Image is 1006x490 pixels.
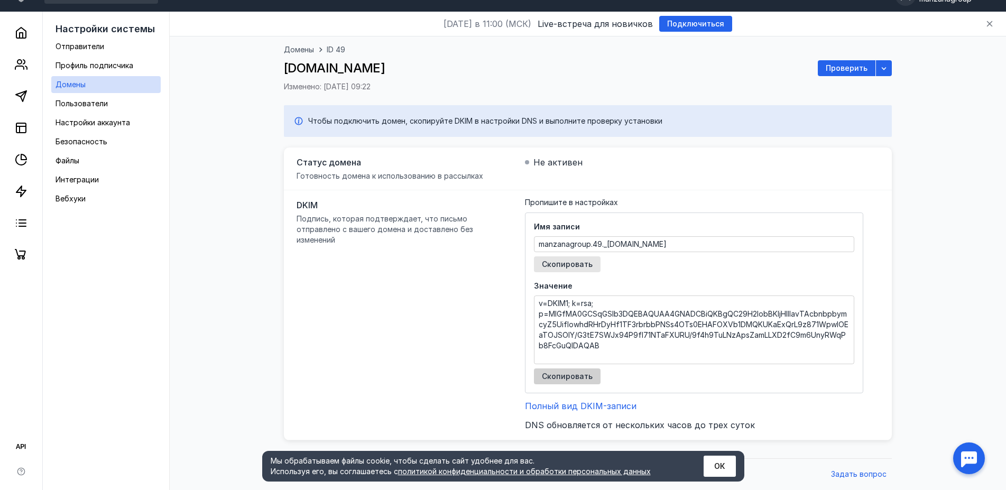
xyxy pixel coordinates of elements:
span: Домены [284,45,314,54]
div: Чтобы подключить домен, скопируйте DKIM в настройки DNS и выполните проверку установки [308,116,881,126]
span: ID 49 [327,44,345,55]
span: Скопировать [542,260,593,269]
span: Файлы [56,156,79,165]
a: Пользователи [51,95,161,112]
span: Пользователи [56,99,108,108]
button: ОК [704,456,736,477]
span: DKIM [297,200,318,210]
a: Отправители [51,38,161,55]
span: Статус домена [297,157,361,168]
span: Имя записи [534,221,854,232]
a: Безопасность [51,133,161,150]
span: Интеграции [56,175,99,184]
a: Файлы [51,152,161,169]
span: [DOMAIN_NAME] [284,60,385,76]
span: Настройки системы [56,23,155,34]
div: Пропишите в настройках [525,199,747,206]
a: Домены [51,76,161,93]
textarea: manzanagroup.49._[DOMAIN_NAME] [534,237,854,252]
textarea: v=DKIM1; k=rsa; p=MIGfMA0GCSqGSIb3DQEBAQUAA4GNADCBiQKBgQC29H2lobBKljHlllavTAcbnbpbymcyZ5UifIowhdR... [534,296,854,364]
span: Изменено: [DATE] 09:22 [284,81,371,92]
span: Профиль подписчика [56,61,133,70]
a: Профиль подписчика [51,57,161,74]
span: Отправители [56,42,104,51]
span: Проверить [826,64,867,73]
span: [DATE] в 11:00 (МСК) [444,17,531,30]
span: Вебхуки [56,194,86,203]
button: Подключиться [659,16,732,32]
span: Подпись, которая подтверждает, что письмо отправлено с вашего домена и доставлено без изменений [297,214,473,244]
span: Значение [534,281,854,291]
span: Домены [56,80,86,89]
a: Настройки аккаунта [51,114,161,131]
span: Не активен [533,156,583,169]
span: Скопировать [542,372,593,381]
button: Задать вопрос [826,467,892,483]
button: Скопировать [534,368,601,384]
a: Домены [284,44,314,55]
button: Проверить [818,60,875,76]
span: Готовность домена к использованию в рассылках [297,171,483,180]
span: Настройки аккаунта [56,118,130,127]
span: DNS обновляется от нескольких часов до трех суток [525,419,755,431]
div: Мы обрабатываем файлы cookie, чтобы сделать сайт удобнее для вас. Используя его, вы соглашаетесь c [271,456,678,477]
span: Live-встреча для новичков [538,17,653,30]
a: Вебхуки [51,190,161,207]
span: Безопасность [56,137,107,146]
a: Интеграции [51,171,161,188]
button: Полный вид DKIM-записи [525,401,636,411]
a: политикой конфиденциальности и обработки персональных данных [398,467,651,476]
button: Скопировать [534,256,601,272]
span: Задать вопрос [831,470,887,479]
span: Подключиться [667,20,724,29]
